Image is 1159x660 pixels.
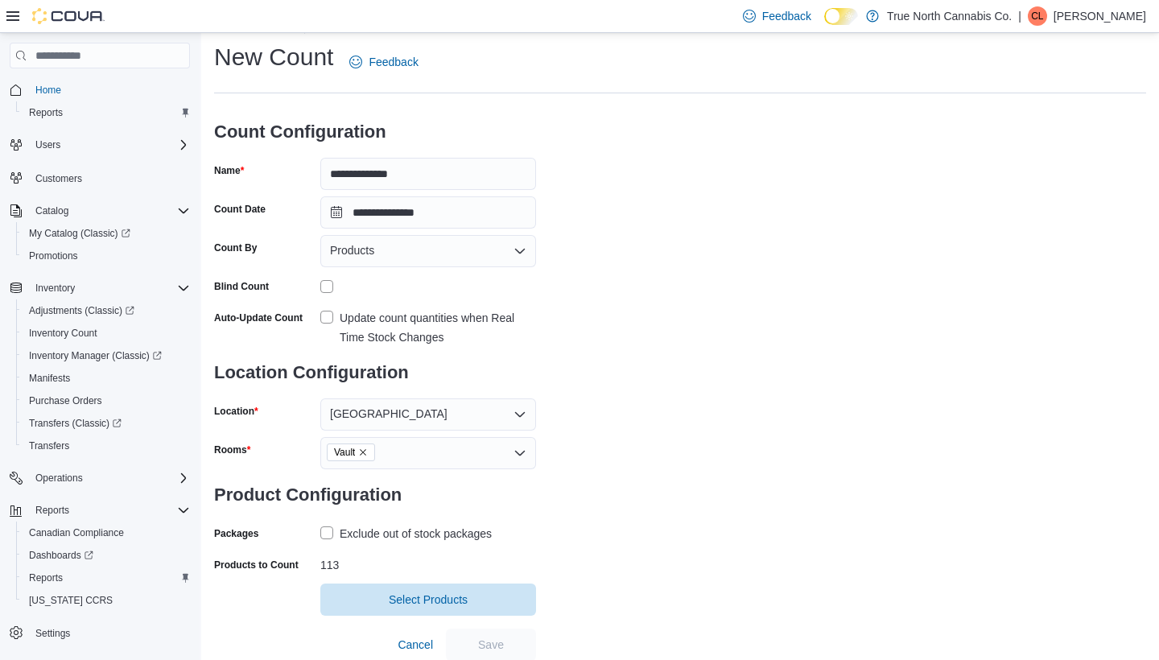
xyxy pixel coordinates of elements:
a: Canadian Compliance [23,523,130,542]
span: Vault [327,443,375,461]
a: My Catalog (Classic) [16,222,196,245]
p: | [1018,6,1021,26]
button: Transfers [16,435,196,457]
span: [GEOGRAPHIC_DATA] [330,404,448,423]
a: Inventory Count [23,324,104,343]
label: Name [214,164,244,177]
button: Inventory [29,278,81,298]
span: Dashboards [23,546,190,565]
span: My Catalog (Classic) [29,227,130,240]
input: Press the down key to open a popover containing a calendar. [320,196,536,229]
h1: New Count [214,41,333,73]
span: Promotions [23,246,190,266]
a: Dashboards [23,546,100,565]
h3: Product Configuration [214,469,536,521]
span: Dark Mode [824,25,825,26]
span: Operations [29,468,190,488]
div: Blind Count [214,280,269,293]
label: Location [214,405,258,418]
span: CL [1031,6,1043,26]
span: Inventory [29,278,190,298]
span: Inventory Manager (Classic) [29,349,162,362]
label: Count Date [214,203,266,216]
a: Purchase Orders [23,391,109,410]
span: Reports [29,501,190,520]
span: Adjustments (Classic) [23,301,190,320]
a: Customers [29,169,89,188]
button: Users [29,135,67,155]
span: Transfers [23,436,190,456]
p: [PERSON_NAME] [1054,6,1146,26]
a: Transfers (Classic) [16,412,196,435]
span: Transfers (Classic) [23,414,190,433]
a: Manifests [23,369,76,388]
button: Reports [3,499,196,522]
a: Settings [29,624,76,643]
label: Auto-Update Count [214,311,303,324]
span: Transfers (Classic) [29,417,122,430]
span: Customers [29,167,190,188]
button: Inventory [3,277,196,299]
a: Inventory Manager (Classic) [23,346,168,365]
button: Reports [16,101,196,124]
button: [US_STATE] CCRS [16,589,196,612]
span: Catalog [35,204,68,217]
span: Settings [35,627,70,640]
span: Feedback [762,8,811,24]
button: Open list of options [514,408,526,421]
span: Dashboards [29,549,93,562]
a: Transfers (Classic) [23,414,128,433]
a: Promotions [23,246,85,266]
span: [US_STATE] CCRS [29,594,113,607]
button: Promotions [16,245,196,267]
button: Inventory Count [16,322,196,344]
span: Save [478,637,504,653]
span: Manifests [23,369,190,388]
a: Transfers [23,436,76,456]
button: Manifests [16,367,196,390]
button: Reports [16,567,196,589]
a: Dashboards [16,544,196,567]
span: Home [29,80,190,100]
span: Reports [29,571,63,584]
button: Catalog [29,201,75,221]
span: Purchase Orders [29,394,102,407]
button: Purchase Orders [16,390,196,412]
label: Products to Count [214,559,299,571]
span: Users [35,138,60,151]
span: Settings [29,623,190,643]
span: Catalog [29,201,190,221]
span: Reports [35,504,69,517]
span: Canadian Compliance [29,526,124,539]
span: Adjustments (Classic) [29,304,134,317]
button: Canadian Compliance [16,522,196,544]
button: Operations [29,468,89,488]
span: My Catalog (Classic) [23,224,190,243]
nav: Complex example [10,72,190,659]
button: Users [3,134,196,156]
div: Exclude out of stock packages [340,524,492,543]
a: Feedback [343,46,424,78]
a: Adjustments (Classic) [16,299,196,322]
div: Christina Lachance [1028,6,1047,26]
div: Update count quantities when Real Time Stock Changes [340,308,536,347]
h3: Count Configuration [214,106,536,158]
button: Open list of options [514,447,526,460]
p: True North Cannabis Co. [887,6,1012,26]
a: Adjustments (Classic) [23,301,141,320]
h3: Location Configuration [214,347,536,398]
span: Vault [334,444,355,460]
span: Transfers [29,439,69,452]
a: [US_STATE] CCRS [23,591,119,610]
span: Manifests [29,372,70,385]
span: Home [35,84,61,97]
button: Reports [29,501,76,520]
span: Operations [35,472,83,485]
span: Inventory Count [23,324,190,343]
span: Promotions [29,250,78,262]
span: Select Products [389,592,468,608]
button: Operations [3,467,196,489]
span: Purchase Orders [23,391,190,410]
span: Feedback [369,54,418,70]
div: 113 [320,552,536,571]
